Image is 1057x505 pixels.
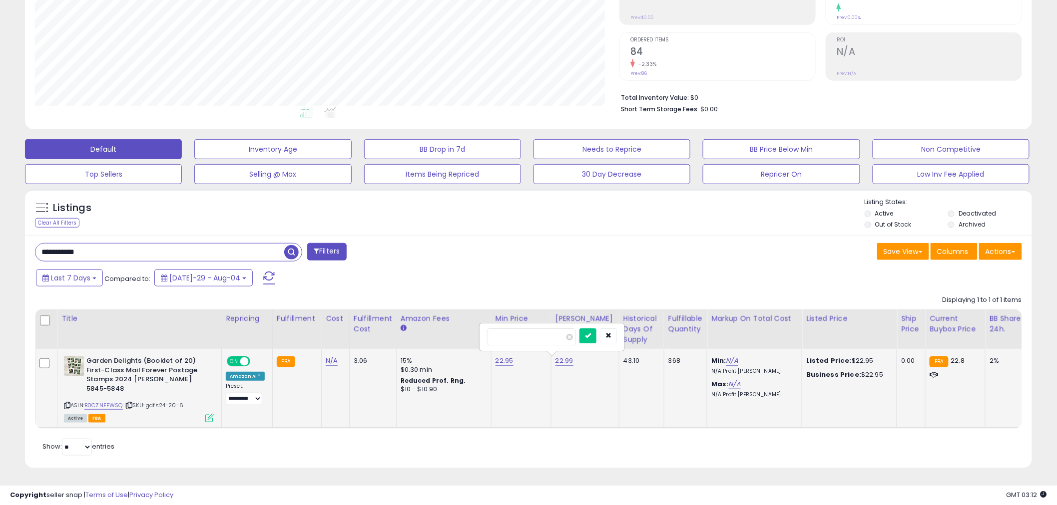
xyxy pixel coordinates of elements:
[496,313,547,324] div: Min Price
[979,243,1022,260] button: Actions
[623,356,656,365] div: 43.10
[837,14,861,20] small: Prev: 0.00%
[630,37,815,43] span: Ordered Items
[10,490,46,500] strong: Copyright
[307,243,346,260] button: Filters
[806,356,889,365] div: $22.95
[837,70,856,76] small: Prev: N/A
[959,209,996,218] label: Deactivated
[806,370,861,379] b: Business Price:
[64,356,214,421] div: ASIN:
[129,490,173,500] a: Privacy Policy
[401,356,484,365] div: 15%
[226,313,268,324] div: Repricing
[401,313,487,324] div: Amazon Fees
[124,401,183,409] span: | SKU: gdfs24-20-6
[533,164,690,184] button: 30 Day Decrease
[711,391,794,398] p: N/A Profit [PERSON_NAME]
[703,139,860,159] button: BB Price Below Min
[401,324,407,333] small: Amazon Fees.
[364,164,521,184] button: Items Being Repriced
[36,269,103,286] button: Last 7 Days
[943,295,1022,305] div: Displaying 1 to 1 of 1 items
[84,401,123,410] a: B0CZNFFWSQ
[169,273,240,283] span: [DATE]-29 - Aug-04
[951,356,965,365] span: 22.8
[806,370,889,379] div: $22.95
[865,198,1032,207] p: Listing States:
[154,269,253,286] button: [DATE]-29 - Aug-04
[806,313,893,324] div: Listed Price
[10,491,173,500] div: seller snap | |
[53,201,91,215] h5: Listings
[630,46,815,59] h2: 84
[901,313,921,334] div: Ship Price
[630,14,654,20] small: Prev: $0.00
[630,70,647,76] small: Prev: 86
[990,313,1026,334] div: BB Share 24h.
[42,442,114,451] span: Show: entries
[873,164,1030,184] button: Low Inv Fee Applied
[711,356,726,365] b: Min:
[668,313,703,334] div: Fulfillable Quantity
[85,490,128,500] a: Terms of Use
[990,356,1023,365] div: 2%
[635,60,657,68] small: -2.33%
[226,372,265,381] div: Amazon AI *
[875,220,912,229] label: Out of Stock
[88,414,105,423] span: FBA
[621,93,689,102] b: Total Inventory Value:
[555,313,615,324] div: [PERSON_NAME]
[877,243,929,260] button: Save View
[707,309,802,349] th: The percentage added to the cost of goods (COGS) that forms the calculator for Min & Max prices.
[621,105,699,113] b: Short Term Storage Fees:
[277,313,317,324] div: Fulfillment
[937,247,969,256] span: Columns
[1007,490,1047,500] span: 2025-08-12 03:12 GMT
[668,356,699,365] div: 368
[959,220,986,229] label: Archived
[64,414,87,423] span: All listings currently available for purchase on Amazon
[401,385,484,394] div: $10 - $10.90
[873,139,1030,159] button: Non Competitive
[354,313,392,334] div: Fulfillment Cost
[837,46,1022,59] h2: N/A
[623,313,660,345] div: Historical Days Of Supply
[726,356,738,366] a: N/A
[711,379,729,389] b: Max:
[326,356,338,366] a: N/A
[61,313,217,324] div: Title
[25,139,182,159] button: Default
[700,104,718,114] span: $0.00
[326,313,345,324] div: Cost
[496,356,514,366] a: 22.95
[837,37,1022,43] span: ROI
[226,383,265,405] div: Preset:
[729,379,741,389] a: N/A
[104,274,150,283] span: Compared to:
[901,356,918,365] div: 0.00
[25,164,182,184] button: Top Sellers
[401,376,466,385] b: Reduced Prof. Rng.
[249,357,265,366] span: OFF
[931,243,978,260] button: Columns
[711,313,798,324] div: Markup on Total Cost
[194,139,351,159] button: Inventory Age
[875,209,894,218] label: Active
[711,368,794,375] p: N/A Profit [PERSON_NAME]
[555,356,573,366] a: 22.99
[930,313,981,334] div: Current Buybox Price
[703,164,860,184] button: Repricer On
[86,356,208,396] b: Garden Delights (Booklet of 20) First-Class Mail Forever Postage Stamps 2024 [PERSON_NAME] 5845-5848
[51,273,90,283] span: Last 7 Days
[533,139,690,159] button: Needs to Reprice
[806,356,852,365] b: Listed Price:
[354,356,389,365] div: 3.06
[228,357,240,366] span: ON
[401,365,484,374] div: $0.30 min
[64,356,84,376] img: 51t4qmx+NLL._SL40_.jpg
[277,356,295,367] small: FBA
[194,164,351,184] button: Selling @ Max
[364,139,521,159] button: BB Drop in 7d
[35,218,79,228] div: Clear All Filters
